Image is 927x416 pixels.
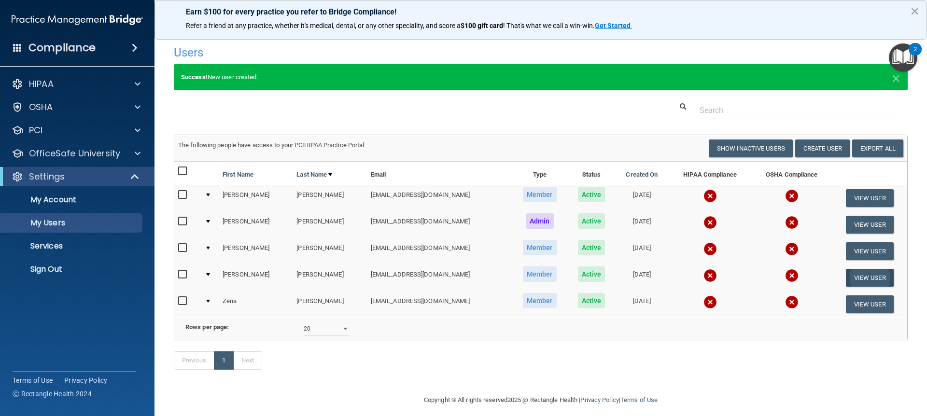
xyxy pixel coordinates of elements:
[615,211,669,238] td: [DATE]
[615,291,669,317] td: [DATE]
[219,264,293,291] td: [PERSON_NAME]
[12,101,140,113] a: OSHA
[367,264,512,291] td: [EMAIL_ADDRESS][DOMAIN_NAME]
[578,293,605,308] span: Active
[626,169,658,180] a: Created On
[367,162,512,185] th: Email
[846,295,894,313] button: View User
[846,189,894,207] button: View User
[29,78,54,90] p: HIPAA
[526,213,554,229] span: Admin
[296,169,332,180] a: Last Name
[892,71,900,83] button: Close
[615,185,669,211] td: [DATE]
[595,22,631,29] strong: Get Started
[846,242,894,260] button: View User
[703,242,717,256] img: cross.ca9f0e7f.svg
[703,216,717,229] img: cross.ca9f0e7f.svg
[785,216,799,229] img: cross.ca9f0e7f.svg
[578,213,605,229] span: Active
[580,396,618,403] a: Privacy Policy
[703,189,717,203] img: cross.ca9f0e7f.svg
[178,141,365,149] span: The following people have access to your PCIHIPAA Practice Portal
[12,125,140,136] a: PCI
[846,269,894,287] button: View User
[523,187,557,202] span: Member
[367,185,512,211] td: [EMAIL_ADDRESS][DOMAIN_NAME]
[64,375,108,385] a: Privacy Policy
[367,291,512,317] td: [EMAIL_ADDRESS][DOMAIN_NAME]
[595,22,632,29] a: Get Started
[293,291,366,317] td: [PERSON_NAME]
[6,195,138,205] p: My Account
[219,185,293,211] td: [PERSON_NAME]
[181,73,208,81] strong: Success!
[892,68,900,87] span: ×
[615,264,669,291] td: [DATE]
[568,162,615,185] th: Status
[503,22,595,29] span: ! That's what we call a win-win.
[785,269,799,282] img: cross.ca9f0e7f.svg
[29,171,65,182] p: Settings
[700,101,900,119] input: Search
[13,389,92,399] span: Ⓒ Rectangle Health 2024
[709,139,793,157] button: Show Inactive Users
[703,269,717,282] img: cross.ca9f0e7f.svg
[28,41,96,55] h4: Compliance
[703,295,717,309] img: cross.ca9f0e7f.svg
[578,266,605,282] span: Active
[852,139,903,157] a: Export All
[461,22,503,29] strong: $100 gift card
[785,189,799,203] img: cross.ca9f0e7f.svg
[186,7,896,16] p: Earn $100 for every practice you refer to Bridge Compliance!
[233,351,262,370] a: Next
[293,211,366,238] td: [PERSON_NAME]
[174,351,214,370] a: Previous
[174,64,908,90] div: New user created.
[12,171,140,182] a: Settings
[578,187,605,202] span: Active
[751,162,832,185] th: OSHA Compliance
[219,291,293,317] td: Zena
[29,101,53,113] p: OSHA
[523,240,557,255] span: Member
[6,218,138,228] p: My Users
[367,238,512,264] td: [EMAIL_ADDRESS][DOMAIN_NAME]
[6,264,138,274] p: Sign Out
[293,264,366,291] td: [PERSON_NAME]
[223,169,253,180] a: First Name
[620,396,658,403] a: Terms of Use
[6,241,138,251] p: Services
[365,385,717,416] div: Copyright © All rights reserved 2025 @ Rectangle Health | |
[669,162,751,185] th: HIPAA Compliance
[523,266,557,282] span: Member
[174,46,596,59] h4: Users
[12,10,143,29] img: PMB logo
[12,148,140,159] a: OfficeSafe University
[219,238,293,264] td: [PERSON_NAME]
[29,125,42,136] p: PCI
[578,240,605,255] span: Active
[293,238,366,264] td: [PERSON_NAME]
[913,49,917,62] div: 2
[785,242,799,256] img: cross.ca9f0e7f.svg
[29,148,120,159] p: OfficeSafe University
[785,295,799,309] img: cross.ca9f0e7f.svg
[12,78,140,90] a: HIPAA
[219,211,293,238] td: [PERSON_NAME]
[214,351,234,370] a: 1
[523,293,557,308] span: Member
[889,43,917,72] button: Open Resource Center, 2 new notifications
[13,375,53,385] a: Terms of Use
[910,3,919,19] button: Close
[293,185,366,211] td: [PERSON_NAME]
[512,162,568,185] th: Type
[795,139,850,157] button: Create User
[186,22,461,29] span: Refer a friend at any practice, whether it's medical, dental, or any other speciality, and score a
[185,323,229,331] b: Rows per page:
[615,238,669,264] td: [DATE]
[367,211,512,238] td: [EMAIL_ADDRESS][DOMAIN_NAME]
[846,216,894,234] button: View User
